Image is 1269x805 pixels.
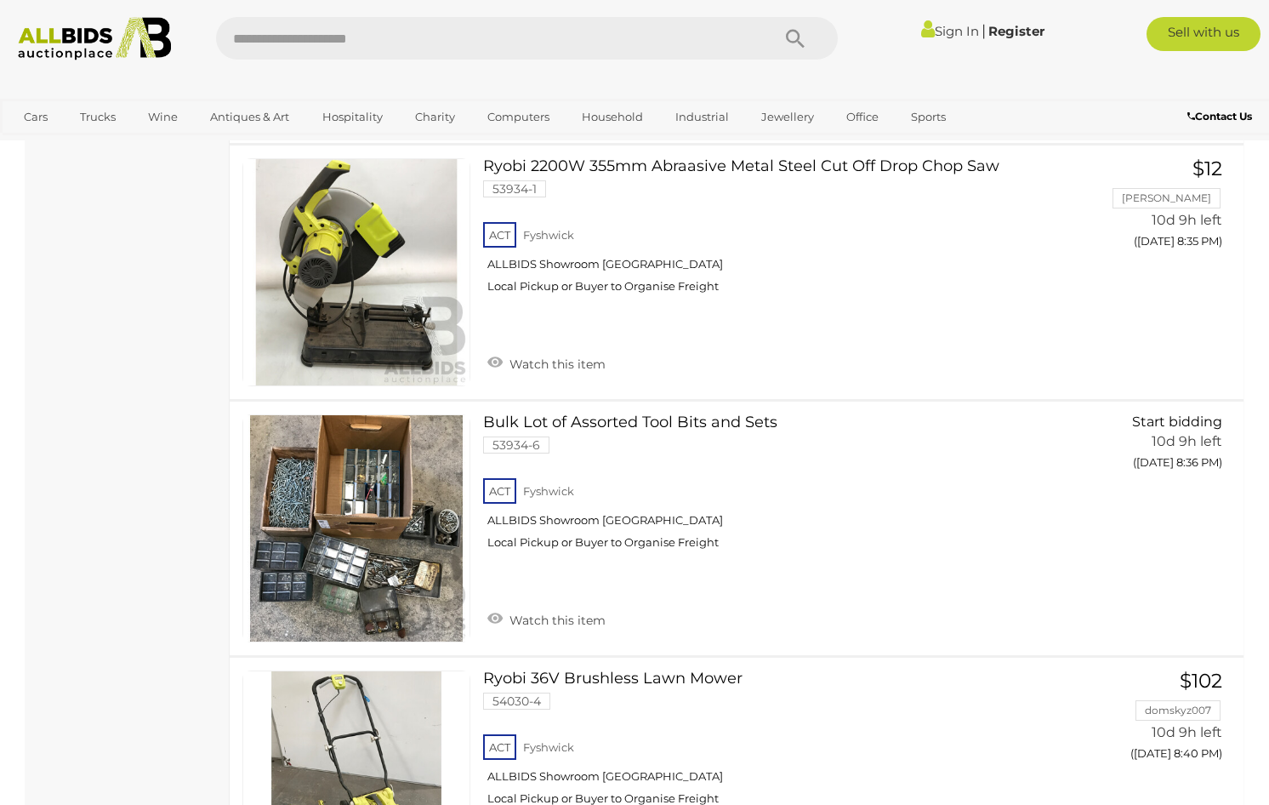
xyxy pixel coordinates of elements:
a: Wine [137,103,189,131]
a: Ryobi 2200W 355mm Abraasive Metal Steel Cut Off Drop Chop Saw 53934-1 ACT Fyshwick ALLBIDS Showro... [496,158,1061,307]
span: Watch this item [505,613,606,628]
a: [GEOGRAPHIC_DATA] [13,131,156,159]
a: $12 [PERSON_NAME] 10d 9h left ([DATE] 8:35 PM) [1087,158,1226,258]
a: Household [571,103,654,131]
a: Office [835,103,890,131]
a: Antiques & Art [199,103,300,131]
button: Search [753,17,838,60]
span: Watch this item [505,357,606,372]
a: Contact Us [1187,107,1256,126]
a: Bulk Lot of Assorted Tool Bits and Sets 53934-6 ACT Fyshwick ALLBIDS Showroom [GEOGRAPHIC_DATA] L... [496,414,1061,563]
img: Allbids.com.au [9,17,180,60]
a: Sign In [921,23,979,39]
a: Start bidding 10d 9h left ([DATE] 8:36 PM) [1087,414,1226,479]
a: $102 domskyz007 10d 9h left ([DATE] 8:40 PM) [1087,671,1226,770]
span: $12 [1192,157,1222,180]
a: Watch this item [483,606,610,631]
span: | [982,21,986,40]
a: Jewellery [750,103,825,131]
a: Industrial [664,103,740,131]
a: Hospitality [311,103,394,131]
a: Computers [476,103,561,131]
a: Cars [13,103,59,131]
span: $102 [1180,669,1222,693]
a: Sports [900,103,957,131]
a: Register [988,23,1044,39]
a: Trucks [69,103,127,131]
a: Watch this item [483,350,610,375]
a: Charity [404,103,466,131]
span: Start bidding [1132,414,1222,430]
a: Sell with us [1147,17,1260,51]
b: Contact Us [1187,110,1252,123]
